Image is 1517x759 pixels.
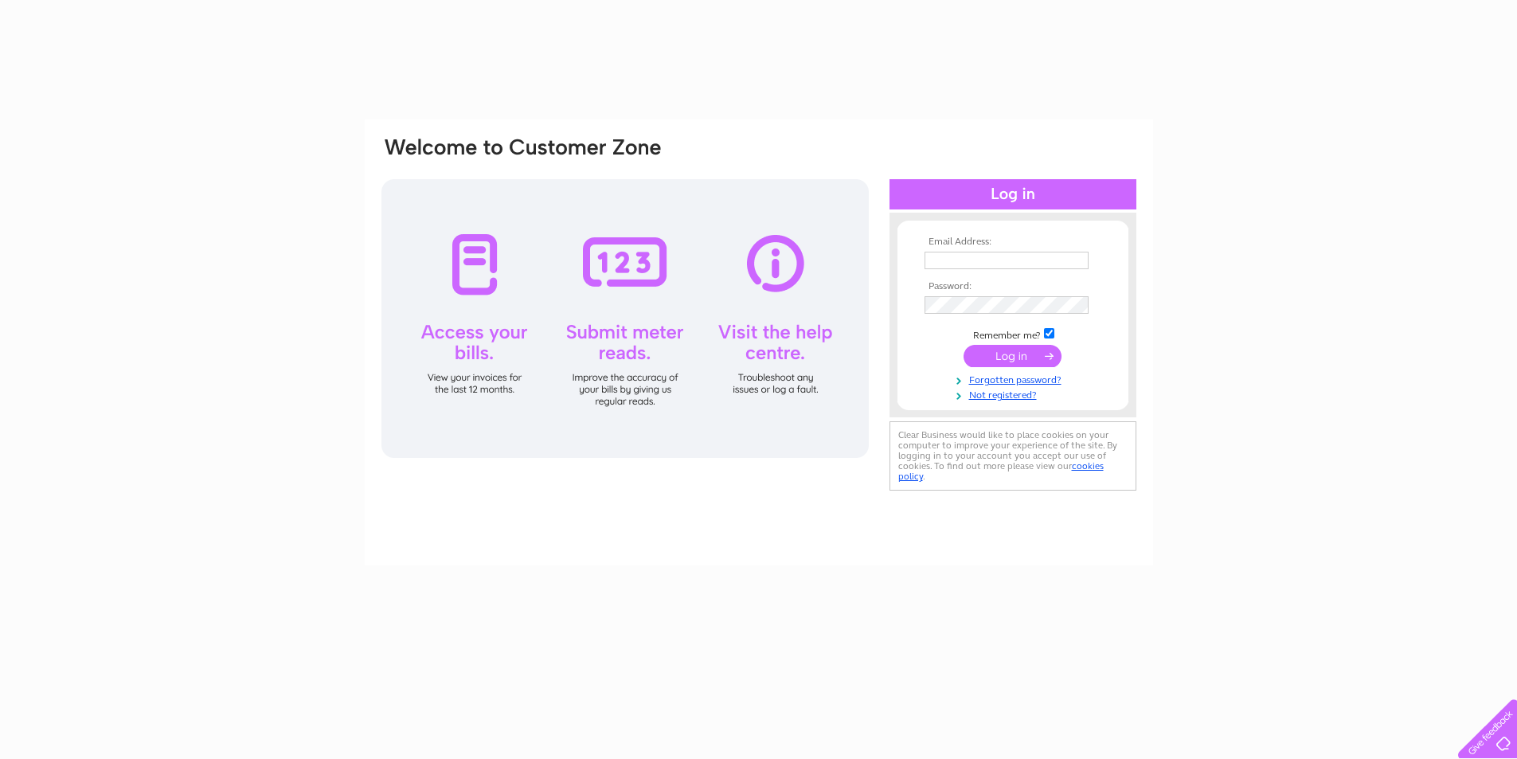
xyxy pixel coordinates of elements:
[921,281,1105,292] th: Password:
[964,345,1062,367] input: Submit
[921,326,1105,342] td: Remember me?
[925,371,1105,386] a: Forgotten password?
[898,460,1104,482] a: cookies policy
[925,386,1105,401] a: Not registered?
[889,421,1136,491] div: Clear Business would like to place cookies on your computer to improve your experience of the sit...
[921,237,1105,248] th: Email Address:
